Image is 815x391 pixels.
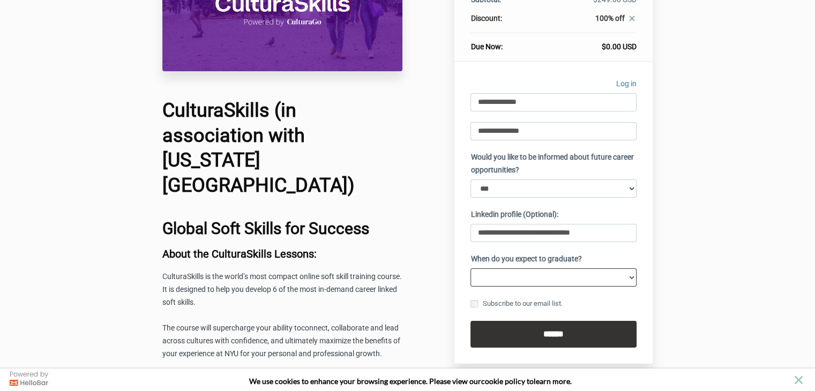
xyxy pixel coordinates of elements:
[481,377,525,386] a: cookie policy
[625,14,637,26] a: close
[470,300,478,307] input: Subscribe to our email list.
[527,377,534,386] strong: to
[162,219,369,238] b: Global Soft Skills for Success
[470,298,562,310] label: Subscribe to our email list.
[249,377,481,386] span: We use cookies to enhance your browsing experience. Please view our
[534,377,572,386] span: learn more.
[792,373,805,387] button: close
[162,248,402,260] h3: About the CulturaSkills Lessons:
[162,272,402,306] span: CulturaSkills is the world’s most compact online soft skill training course. It is designed to he...
[470,208,558,221] label: Linkedin profile (Optional):
[162,324,400,358] span: connect, collaborate and lead across cultures with confidence, and ultimately maximize the benefi...
[162,98,402,198] h1: CulturaSkills (in association with [US_STATE][GEOGRAPHIC_DATA])
[470,13,540,33] th: Discount:
[616,78,637,93] a: Log in
[602,42,637,51] span: $0.00 USD
[595,14,625,22] span: 100% off
[470,33,540,52] th: Due Now:
[470,151,637,177] label: Would you like to be informed about future career opportunities?
[470,253,581,266] label: When do you expect to graduate?
[627,14,637,23] i: close
[162,324,301,332] span: The course will supercharge your ability to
